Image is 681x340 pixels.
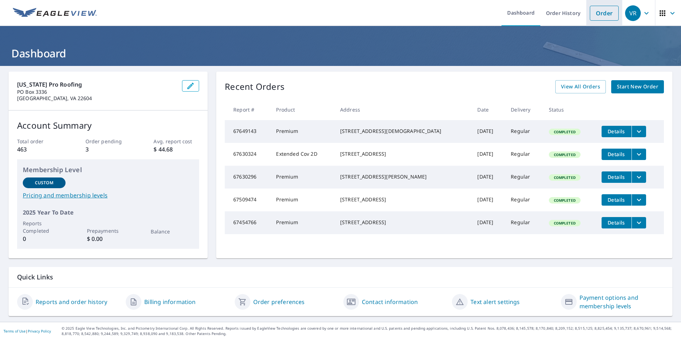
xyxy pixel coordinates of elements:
span: Details [606,128,627,135]
p: 463 [17,145,63,154]
p: Avg. report cost [154,138,199,145]
button: filesDropdownBtn-67649143 [631,126,646,137]
span: View All Orders [561,82,600,91]
button: detailsBtn-67630324 [602,149,631,160]
td: 67454766 [225,211,270,234]
p: Account Summary [17,119,199,132]
td: Premium [270,120,334,143]
p: 2025 Year To Date [23,208,193,217]
img: EV Logo [13,8,97,19]
h1: Dashboard [9,46,672,61]
p: 0 [23,235,66,243]
td: Regular [505,143,543,166]
td: [DATE] [472,120,505,143]
p: $ 44.68 [154,145,199,154]
td: Regular [505,211,543,234]
a: Order [590,6,619,21]
td: 67509474 [225,189,270,211]
p: © 2025 Eagle View Technologies, Inc. and Pictometry International Corp. All Rights Reserved. Repo... [62,326,677,336]
td: Regular [505,189,543,211]
p: Balance [151,228,193,235]
th: Report # [225,99,270,120]
span: Completed [550,221,580,226]
td: 67649143 [225,120,270,143]
button: filesDropdownBtn-67630296 [631,171,646,183]
a: Payment options and membership levels [579,293,664,310]
td: Regular [505,166,543,189]
td: [DATE] [472,143,505,166]
span: Details [606,174,627,180]
div: [STREET_ADDRESS] [340,150,466,158]
a: Privacy Policy [28,329,51,334]
td: Premium [270,189,334,211]
th: Status [543,99,596,120]
button: filesDropdownBtn-67509474 [631,194,646,206]
button: detailsBtn-67454766 [602,217,631,228]
p: Recent Orders [225,80,285,93]
span: Details [606,151,627,158]
td: [DATE] [472,166,505,189]
td: [DATE] [472,211,505,234]
th: Product [270,99,334,120]
p: Custom [35,180,53,186]
p: Quick Links [17,273,664,282]
p: Reports Completed [23,220,66,235]
p: PO Box 3336 [17,89,176,95]
p: Total order [17,138,63,145]
span: Completed [550,129,580,134]
td: Premium [270,166,334,189]
th: Address [334,99,472,120]
td: Extended Cov 2D [270,143,334,166]
a: Terms of Use [4,329,26,334]
a: Reports and order history [36,298,107,306]
span: Completed [550,175,580,180]
div: [STREET_ADDRESS][PERSON_NAME] [340,173,466,180]
button: filesDropdownBtn-67630324 [631,149,646,160]
a: View All Orders [555,80,606,93]
th: Delivery [505,99,543,120]
div: VR [625,5,641,21]
p: Membership Level [23,165,193,175]
span: Completed [550,152,580,157]
a: Start New Order [611,80,664,93]
div: [STREET_ADDRESS][DEMOGRAPHIC_DATA] [340,128,466,135]
th: Date [472,99,505,120]
div: [STREET_ADDRESS] [340,196,466,203]
td: 67630324 [225,143,270,166]
a: Contact information [362,298,418,306]
span: Details [606,196,627,203]
p: [US_STATE] Pro Roofing [17,80,176,89]
p: 3 [85,145,131,154]
button: filesDropdownBtn-67454766 [631,217,646,228]
p: Order pending [85,138,131,145]
button: detailsBtn-67509474 [602,194,631,206]
span: Completed [550,198,580,203]
div: [STREET_ADDRESS] [340,219,466,226]
a: Order preferences [253,298,305,306]
p: $ 0.00 [87,235,130,243]
a: Billing information [144,298,196,306]
td: 67630296 [225,166,270,189]
span: Details [606,219,627,226]
p: Prepayments [87,227,130,235]
td: Regular [505,120,543,143]
button: detailsBtn-67630296 [602,171,631,183]
a: Pricing and membership levels [23,191,193,200]
td: [DATE] [472,189,505,211]
span: Start New Order [617,82,658,91]
td: Premium [270,211,334,234]
a: Text alert settings [471,298,520,306]
p: | [4,329,51,333]
p: [GEOGRAPHIC_DATA], VA 22604 [17,95,176,102]
button: detailsBtn-67649143 [602,126,631,137]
